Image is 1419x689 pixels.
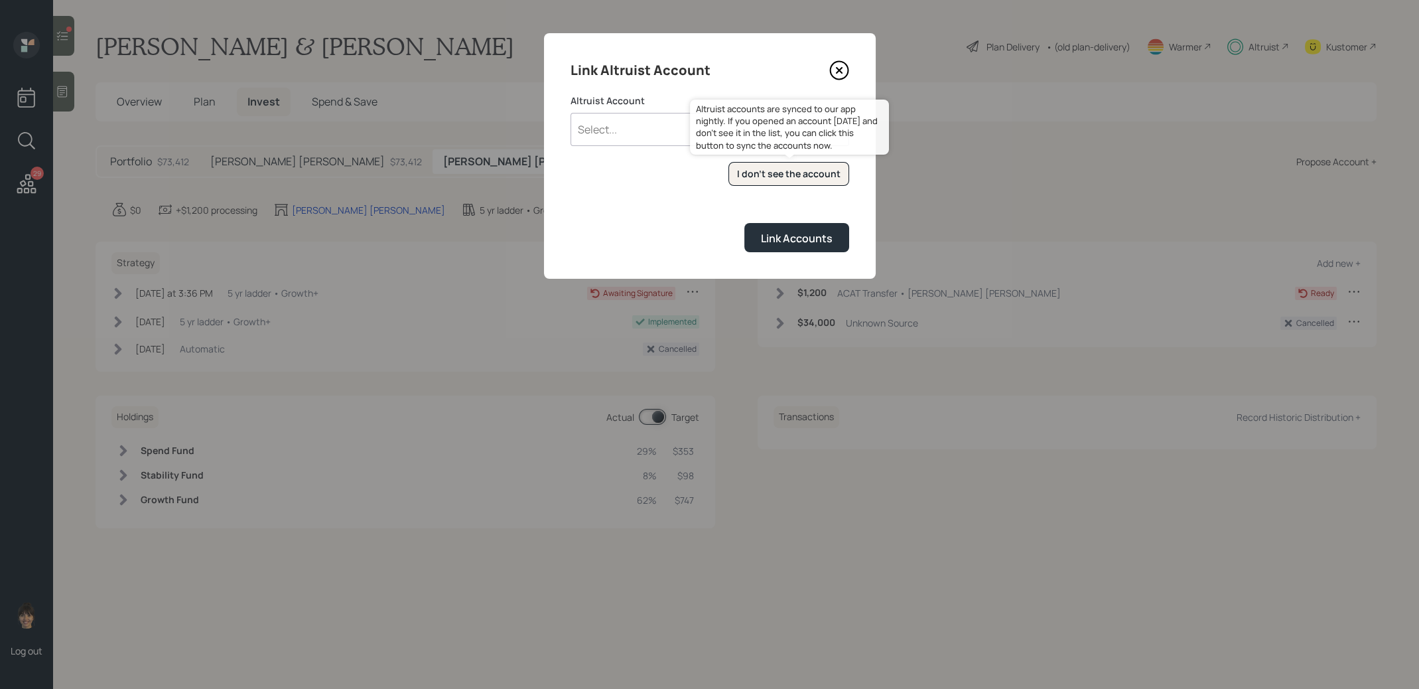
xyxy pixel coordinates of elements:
[761,231,833,246] div: Link Accounts
[728,162,849,187] button: I don't see the account
[578,122,617,137] div: Select...
[571,60,710,81] h4: Link Altruist Account
[737,167,841,181] div: I don't see the account
[571,94,849,108] label: Altruist Account
[744,223,849,252] button: Link Accounts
